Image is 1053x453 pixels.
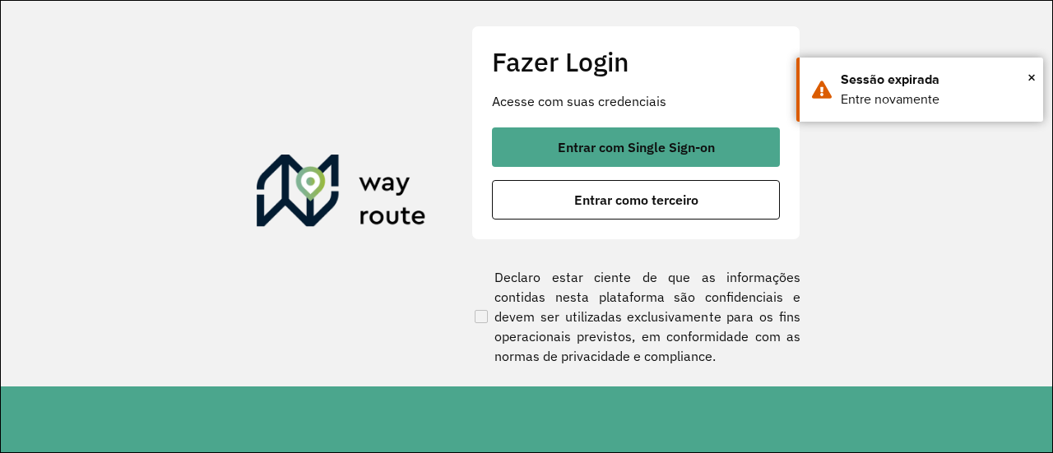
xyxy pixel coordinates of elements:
label: Declaro estar ciente de que as informações contidas nesta plataforma são confidenciais e devem se... [471,267,800,366]
button: Close [1027,65,1036,90]
button: button [492,180,780,220]
span: × [1027,65,1036,90]
div: Entre novamente [841,90,1031,109]
span: Entrar com Single Sign-on [558,141,715,154]
div: Sessão expirada [841,70,1031,90]
h2: Fazer Login [492,46,780,77]
span: Entrar como terceiro [574,193,698,206]
button: button [492,127,780,167]
p: Acesse com suas credenciais [492,91,780,111]
img: Roteirizador AmbevTech [257,155,426,233]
